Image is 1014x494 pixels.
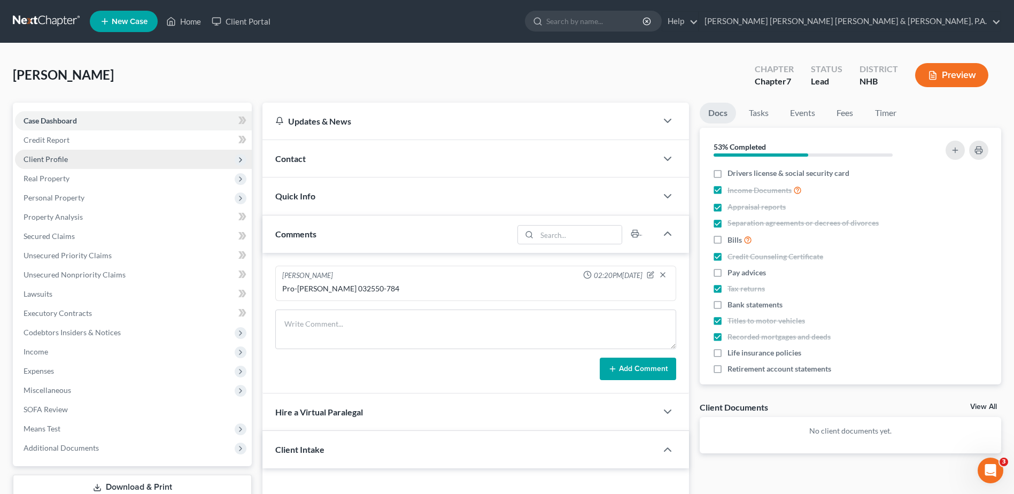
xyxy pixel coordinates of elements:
[781,103,824,124] a: Events
[24,347,48,356] span: Income
[24,174,69,183] span: Real Property
[275,153,306,164] span: Contact
[24,135,69,144] span: Credit Report
[24,424,60,433] span: Means Test
[24,155,68,164] span: Client Profile
[978,458,1003,483] iframe: Intercom live chat
[1000,458,1008,466] span: 3
[15,265,252,284] a: Unsecured Nonpriority Claims
[15,227,252,246] a: Secured Claims
[161,12,206,31] a: Home
[860,75,898,88] div: NHB
[546,11,644,31] input: Search by name...
[15,130,252,150] a: Credit Report
[275,229,316,239] span: Comments
[112,18,148,26] span: New Case
[600,358,676,380] button: Add Comment
[275,444,324,454] span: Client Intake
[15,111,252,130] a: Case Dashboard
[755,75,794,88] div: Chapter
[275,115,644,127] div: Updates & News
[828,103,862,124] a: Fees
[727,267,766,278] span: Pay advices
[15,400,252,419] a: SOFA Review
[24,270,126,279] span: Unsecured Nonpriority Claims
[727,348,801,358] span: Life insurance policies
[727,218,879,228] span: Separation agreements or decrees of divorces
[594,271,643,281] span: 02:20PM[DATE]
[15,304,252,323] a: Executory Contracts
[24,328,121,337] span: Codebtors Insiders & Notices
[537,226,622,244] input: Search...
[24,212,83,221] span: Property Analysis
[24,289,52,298] span: Lawsuits
[714,142,766,151] strong: 53% Completed
[727,299,783,310] span: Bank statements
[915,63,988,87] button: Preview
[24,116,77,125] span: Case Dashboard
[24,405,68,414] span: SOFA Review
[24,443,99,452] span: Additional Documents
[727,364,831,374] span: Retirement account statements
[811,75,842,88] div: Lead
[699,12,1001,31] a: [PERSON_NAME] [PERSON_NAME] [PERSON_NAME] & [PERSON_NAME], P.A.
[24,366,54,375] span: Expenses
[866,103,905,124] a: Timer
[786,76,791,86] span: 7
[970,403,997,411] a: View All
[740,103,777,124] a: Tasks
[662,12,698,31] a: Help
[275,407,363,417] span: Hire a Virtual Paralegal
[700,103,736,124] a: Docs
[708,426,993,436] p: No client documents yet.
[282,283,669,294] div: Pro-[PERSON_NAME] 032550-784
[727,235,742,245] span: Bills
[727,331,831,342] span: Recorded mortgages and deeds
[15,207,252,227] a: Property Analysis
[15,246,252,265] a: Unsecured Priority Claims
[206,12,276,31] a: Client Portal
[24,251,112,260] span: Unsecured Priority Claims
[700,402,768,413] div: Client Documents
[727,315,805,326] span: Titles to motor vehicles
[275,191,315,201] span: Quick Info
[24,308,92,318] span: Executory Contracts
[727,251,823,262] span: Credit Counseling Certificate
[727,283,765,294] span: Tax returns
[24,193,84,202] span: Personal Property
[282,271,333,281] div: [PERSON_NAME]
[24,385,71,395] span: Miscellaneous
[811,63,842,75] div: Status
[860,63,898,75] div: District
[727,202,786,212] span: Appraisal reports
[727,185,792,196] span: Income Documents
[727,168,849,179] span: Drivers license & social security card
[15,284,252,304] a: Lawsuits
[24,231,75,241] span: Secured Claims
[755,63,794,75] div: Chapter
[13,67,114,82] span: [PERSON_NAME]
